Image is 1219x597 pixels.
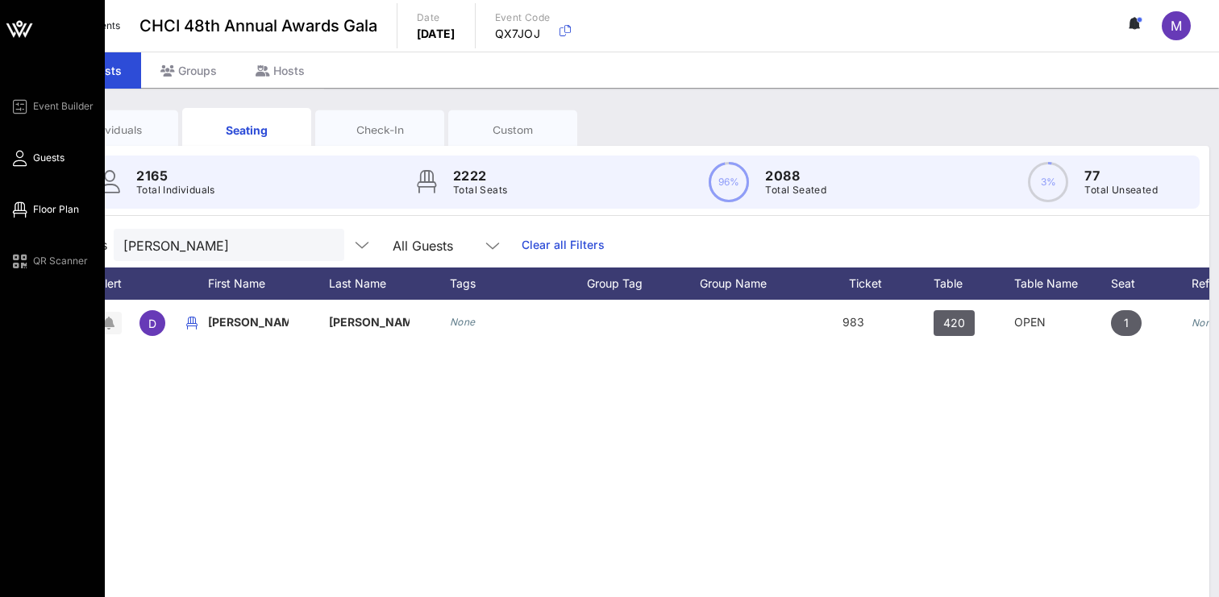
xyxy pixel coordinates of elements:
p: [DATE] [417,26,456,42]
div: M [1162,11,1191,40]
a: Guests [10,148,64,168]
div: Group Tag [587,267,700,300]
div: Seat [1111,267,1192,300]
i: None [1192,317,1217,329]
p: Total Unseated [1084,182,1158,198]
div: Table [934,267,1014,300]
p: 2088 [765,166,826,185]
div: All Guests [393,238,453,253]
div: OPEN [1014,300,1111,345]
i: None [450,316,476,328]
p: Date [417,10,456,26]
div: Hosts [236,52,324,89]
span: Event Builder [33,99,94,114]
p: [PERSON_NAME] [208,300,289,345]
p: 77 [1084,166,1158,185]
div: First Name [208,267,329,300]
a: QR Scanner [10,251,88,271]
p: Total Seats [453,182,507,198]
a: Event Builder [10,97,94,116]
span: M [1171,18,1182,34]
div: Group Name [700,267,813,300]
div: Table Name [1014,267,1111,300]
p: QX7JOJ [495,26,551,42]
div: Groups [141,52,236,89]
span: Guests [33,151,64,165]
div: Individuals [61,122,166,138]
p: Event Code [495,10,551,26]
div: Ticket [813,267,934,300]
p: Total Individuals [136,182,215,198]
a: Floor Plan [10,200,79,219]
span: D [148,317,156,330]
span: Floor Plan [33,202,79,217]
span: 1 [1124,310,1129,336]
div: Alert [89,267,129,300]
div: Last Name [329,267,450,300]
div: Tags [450,267,587,300]
p: [PERSON_NAME] [329,300,410,345]
span: 420 [943,310,965,336]
div: Custom [460,122,565,138]
span: 983 [842,315,864,329]
p: 2222 [453,166,507,185]
div: All Guests [383,229,512,261]
p: Total Seated [765,182,826,198]
p: 2165 [136,166,215,185]
a: Clear all Filters [522,236,605,254]
div: Seating [194,122,299,139]
div: Check-In [327,122,432,138]
span: QR Scanner [33,254,88,268]
span: CHCI 48th Annual Awards Gala [139,14,377,38]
